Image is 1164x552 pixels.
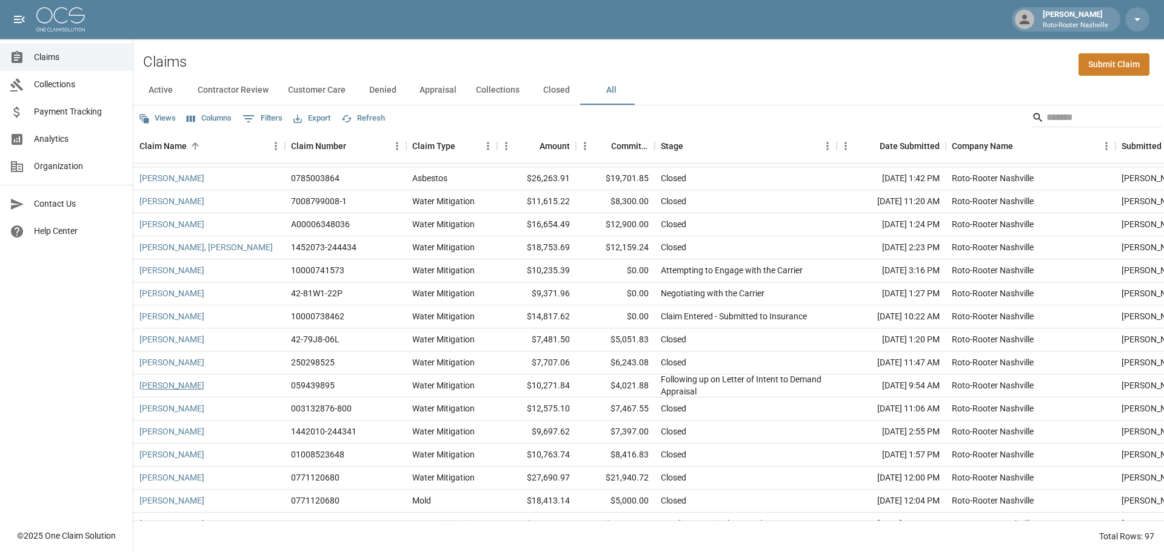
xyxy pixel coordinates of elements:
[412,129,455,163] div: Claim Type
[139,494,204,507] a: [PERSON_NAME]
[584,76,638,105] button: All
[497,374,576,397] div: $10,271.84
[1038,8,1113,30] div: [PERSON_NAME]
[497,167,576,190] div: $26,263.91
[952,356,1034,368] div: Roto-Rooter Nashville
[1032,108,1162,130] div: Search
[1097,137,1115,155] button: Menu
[291,425,356,437] div: 1442010-244341
[576,213,655,236] div: $12,900.00
[837,351,946,374] div: [DATE] 11:47 AM
[291,218,350,230] div: A00006348036
[497,513,576,536] div: $17,095.13
[139,241,273,253] a: [PERSON_NAME], [PERSON_NAME]
[863,138,880,155] button: Sort
[576,167,655,190] div: $19,701.85
[661,517,763,530] div: Pending Appraisal Demand
[837,282,946,305] div: [DATE] 1:27 PM
[291,471,339,484] div: 0771120680
[952,333,1034,345] div: Roto-Rooter Nashville
[576,282,655,305] div: $0.00
[497,305,576,328] div: $14,817.62
[576,328,655,351] div: $5,051.83
[837,259,946,282] div: [DATE] 3:16 PM
[412,264,475,276] div: Water Mitigation
[139,172,204,184] a: [PERSON_NAME]
[133,76,1164,105] div: dynamic tabs
[952,494,1034,507] div: Roto-Rooter Nashville
[837,167,946,190] div: [DATE] 1:42 PM
[576,513,655,536] div: $11,018.14
[952,517,1034,530] div: Roto-Rooter Nashville
[139,129,187,163] div: Claim Name
[837,328,946,351] div: [DATE] 1:20 PM
[837,444,946,467] div: [DATE] 1:57 PM
[139,333,204,345] a: [PERSON_NAME]
[412,471,475,484] div: Water Mitigation
[34,225,123,238] span: Help Center
[497,129,576,163] div: Amount
[291,448,344,461] div: 01008523648
[139,310,204,322] a: [PERSON_NAME]
[406,129,497,163] div: Claim Type
[412,517,475,530] div: Water Mitigation
[952,379,1034,391] div: Roto-Rooter Nashville
[497,282,576,305] div: $9,371.96
[837,467,946,490] div: [DATE] 12:00 PM
[497,421,576,444] div: $9,697.62
[952,287,1034,299] div: Roto-Rooter Nashville
[655,129,837,163] div: Stage
[412,172,447,184] div: Asbestos
[661,195,686,207] div: Closed
[267,137,285,155] button: Menu
[946,129,1115,163] div: Company Name
[139,356,204,368] a: [PERSON_NAME]
[139,517,204,530] a: [PERSON_NAME]
[576,236,655,259] div: $12,159.24
[497,351,576,374] div: $7,707.06
[661,425,686,437] div: Closed
[412,241,475,253] div: Water Mitigation
[661,333,686,345] div: Closed
[576,421,655,444] div: $7,397.00
[661,356,686,368] div: Closed
[661,241,686,253] div: Closed
[139,402,204,414] a: [PERSON_NAME]
[291,129,346,163] div: Claim Number
[139,379,204,391] a: [PERSON_NAME]
[412,494,431,507] div: Mold
[529,76,584,105] button: Closed
[661,129,683,163] div: Stage
[952,129,1013,163] div: Company Name
[952,172,1034,184] div: Roto-Rooter Nashville
[952,448,1034,461] div: Roto-Rooter Nashville
[837,374,946,397] div: [DATE] 9:54 AM
[611,129,649,163] div: Committed Amount
[346,138,363,155] button: Sort
[576,351,655,374] div: $6,243.08
[837,129,946,163] div: Date Submitted
[139,218,204,230] a: [PERSON_NAME]
[1013,138,1030,155] button: Sort
[661,471,686,484] div: Closed
[412,333,475,345] div: Water Mitigation
[497,467,576,490] div: $27,690.97
[661,494,686,507] div: Closed
[880,129,940,163] div: Date Submitted
[388,137,406,155] button: Menu
[291,241,356,253] div: 1452073-244434
[338,109,388,128] button: Refresh
[139,195,204,207] a: [PERSON_NAME]
[410,76,466,105] button: Appraisal
[837,490,946,513] div: [DATE] 12:04 PM
[837,397,946,421] div: [DATE] 11:06 AM
[184,109,235,128] button: Select columns
[455,138,472,155] button: Sort
[683,138,700,155] button: Sort
[291,172,339,184] div: 0785003864
[34,160,123,173] span: Organization
[661,448,686,461] div: Closed
[34,51,123,64] span: Claims
[291,264,344,276] div: 10000741573
[497,137,515,155] button: Menu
